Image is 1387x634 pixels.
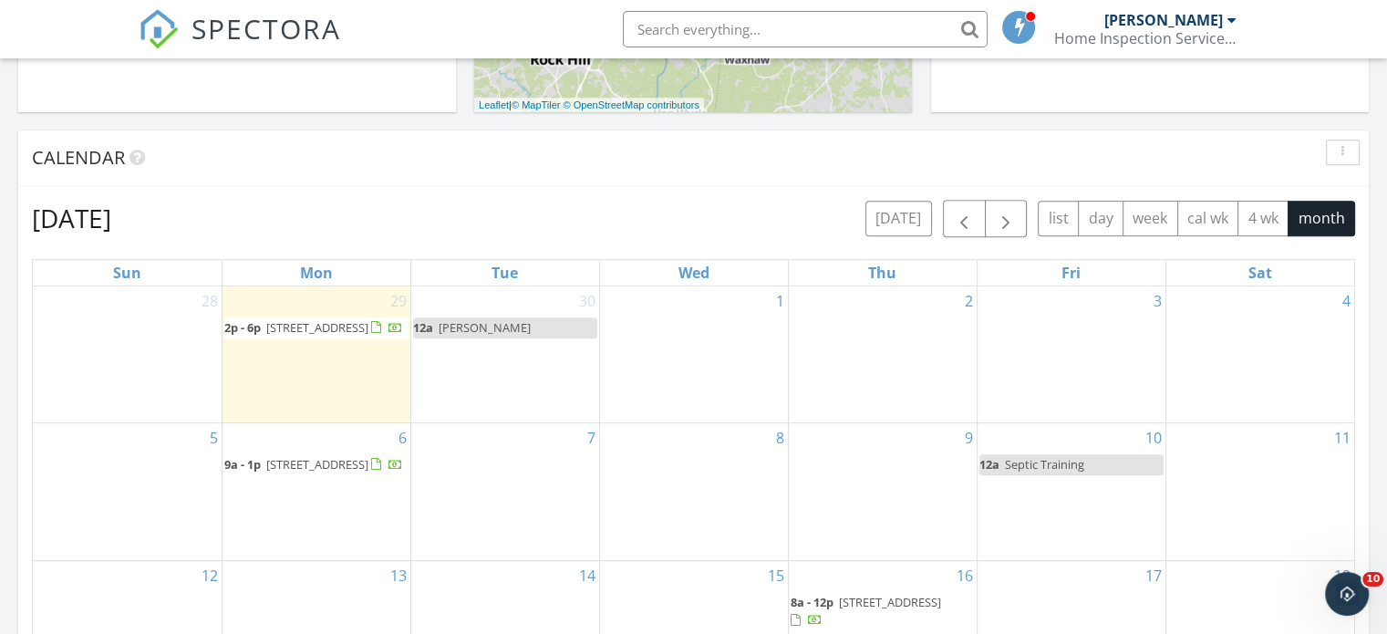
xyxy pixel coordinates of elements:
[584,423,599,452] a: Go to October 7, 2025
[109,260,145,286] a: Sunday
[224,319,403,336] a: 2p - 6p [STREET_ADDRESS]
[222,286,410,423] td: Go to September 29, 2025
[772,423,788,452] a: Go to October 8, 2025
[1058,260,1084,286] a: Friday
[387,561,410,590] a: Go to October 13, 2025
[410,286,599,423] td: Go to September 30, 2025
[32,145,125,170] span: Calendar
[488,260,522,286] a: Tuesday
[1054,29,1237,47] div: Home Inspection Services, LLC
[575,286,599,316] a: Go to September 30, 2025
[1330,423,1354,452] a: Go to October 11, 2025
[943,200,986,237] button: Previous month
[33,286,222,423] td: Go to September 28, 2025
[764,561,788,590] a: Go to October 15, 2025
[512,99,561,110] a: © MapTiler
[1237,201,1289,236] button: 4 wk
[977,286,1165,423] td: Go to October 3, 2025
[198,561,222,590] a: Go to October 12, 2025
[479,99,509,110] a: Leaflet
[1288,201,1355,236] button: month
[564,99,699,110] a: © OpenStreetMap contributors
[224,456,261,473] span: 9a - 1p
[839,594,941,610] span: [STREET_ADDRESS]
[1142,561,1165,590] a: Go to October 17, 2025
[977,422,1165,560] td: Go to October 10, 2025
[599,286,788,423] td: Go to October 1, 2025
[675,260,713,286] a: Wednesday
[575,561,599,590] a: Go to October 14, 2025
[1245,260,1276,286] a: Saturday
[395,423,410,452] a: Go to October 6, 2025
[387,286,410,316] a: Go to September 29, 2025
[266,456,368,473] span: [STREET_ADDRESS]
[1325,572,1369,616] iframe: Intercom live chat
[1142,423,1165,452] a: Go to October 10, 2025
[1123,201,1178,236] button: week
[410,422,599,560] td: Go to October 7, 2025
[32,200,111,236] h2: [DATE]
[439,319,531,336] span: [PERSON_NAME]
[413,319,433,336] span: 12a
[772,286,788,316] a: Go to October 1, 2025
[191,9,341,47] span: SPECTORA
[1038,201,1079,236] button: list
[961,286,977,316] a: Go to October 2, 2025
[198,286,222,316] a: Go to September 28, 2025
[791,592,975,631] a: 8a - 12p [STREET_ADDRESS]
[266,319,368,336] span: [STREET_ADDRESS]
[224,456,403,473] a: 9a - 1p [STREET_ADDRESS]
[1104,11,1223,29] div: [PERSON_NAME]
[33,422,222,560] td: Go to October 5, 2025
[1165,422,1354,560] td: Go to October 11, 2025
[961,423,977,452] a: Go to October 9, 2025
[791,594,941,628] a: 8a - 12p [STREET_ADDRESS]
[864,260,900,286] a: Thursday
[865,201,932,236] button: [DATE]
[1177,201,1239,236] button: cal wk
[224,319,261,336] span: 2p - 6p
[1362,572,1383,587] span: 10
[139,9,179,49] img: The Best Home Inspection Software - Spectora
[224,317,409,339] a: 2p - 6p [STREET_ADDRESS]
[788,422,977,560] td: Go to October 9, 2025
[296,260,336,286] a: Monday
[1339,286,1354,316] a: Go to October 4, 2025
[953,561,977,590] a: Go to October 16, 2025
[788,286,977,423] td: Go to October 2, 2025
[1330,561,1354,590] a: Go to October 18, 2025
[599,422,788,560] td: Go to October 8, 2025
[979,456,999,473] span: 12a
[1005,456,1084,473] span: Septic Training
[1078,201,1123,236] button: day
[1165,286,1354,423] td: Go to October 4, 2025
[224,454,409,476] a: 9a - 1p [STREET_ADDRESS]
[474,98,704,113] div: |
[139,25,341,63] a: SPECTORA
[206,423,222,452] a: Go to October 5, 2025
[1150,286,1165,316] a: Go to October 3, 2025
[985,200,1028,237] button: Next month
[791,594,833,610] span: 8a - 12p
[222,422,410,560] td: Go to October 6, 2025
[623,11,988,47] input: Search everything...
